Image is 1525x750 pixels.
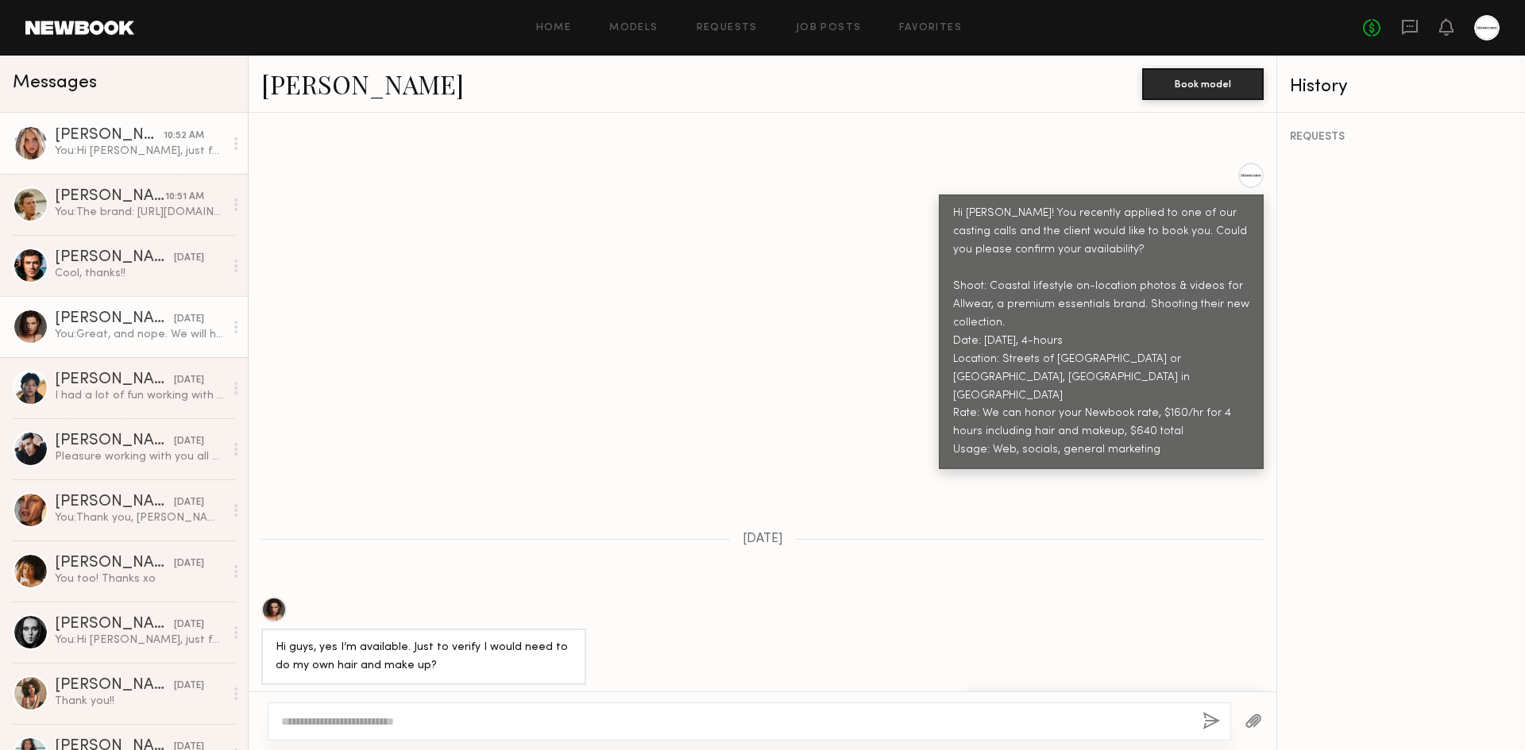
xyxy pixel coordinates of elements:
div: [PERSON_NAME] [55,372,174,388]
div: I had a lot of fun working with you and the team [DATE]. Thank you for the opportunity! [55,388,224,403]
div: [DATE] [174,495,204,510]
div: Hi guys, yes I’m available. Just to verify I would need to do my own hair and make up? [276,639,572,675]
a: Requests [697,23,758,33]
a: [PERSON_NAME] [261,67,464,101]
div: You: The brand: [URL][DOMAIN_NAME] [URL][DOMAIN_NAME] [55,205,224,220]
div: [PERSON_NAME] [55,250,174,266]
div: [DATE] [174,617,204,633]
div: [PERSON_NAME] [55,311,174,327]
div: You: Great, and nope. We will have a hair/makeup artist! [55,327,224,342]
div: [DATE] [174,251,204,266]
div: Hi [PERSON_NAME]! You recently applied to one of our casting calls and the client would like to b... [953,205,1249,460]
div: [PERSON_NAME] [55,556,174,571]
div: REQUESTS [1290,132,1512,143]
a: Models [609,23,658,33]
div: [PERSON_NAME] [55,128,164,144]
div: [PERSON_NAME] [55,433,174,449]
div: Pleasure working with you all had a blast! [55,449,224,464]
a: Favorites [899,23,962,33]
div: [PERSON_NAME] [55,617,174,633]
a: Book model [1142,76,1264,90]
div: [PERSON_NAME] [55,494,174,510]
div: Cool, thanks!! [55,266,224,281]
div: [PERSON_NAME] [55,189,165,205]
div: [PERSON_NAME] [55,678,174,694]
div: You: Hi [PERSON_NAME], just following up on this. Are you interested? [55,144,224,159]
div: [DATE] [174,312,204,327]
div: 10:51 AM [165,190,204,205]
a: Job Posts [796,23,862,33]
div: 10:52 AM [164,129,204,144]
span: [DATE] [743,533,783,546]
div: [DATE] [174,373,204,388]
div: You: Thank you, [PERSON_NAME]! [55,510,224,525]
span: Messages [13,74,97,92]
a: Home [536,23,572,33]
div: [DATE] [174,679,204,694]
div: [DATE] [174,434,204,449]
div: You: Hi [PERSON_NAME], just following up. Does this work for you? [55,633,224,648]
div: [DATE] [174,556,204,571]
div: Thank you!! [55,694,224,709]
div: History [1290,78,1512,96]
button: Book model [1142,68,1264,100]
div: You too! Thanks xo [55,571,224,587]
